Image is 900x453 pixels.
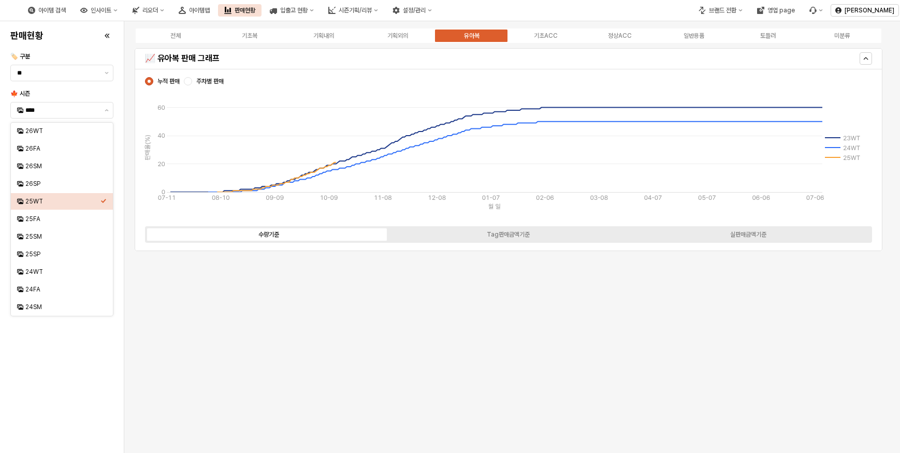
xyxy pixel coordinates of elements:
[388,230,628,239] label: Tag판매금액기준
[126,4,170,17] div: 리오더
[845,6,894,14] p: [PERSON_NAME]
[264,4,320,17] div: 입출고 현황
[608,32,632,39] div: 정상ACC
[100,103,113,118] button: 제안 사항 표시
[74,4,124,17] div: 인사이트
[339,7,372,14] div: 시즌기획/리뷰
[25,127,100,135] div: 26WT
[218,4,262,17] div: 판매현황
[509,31,583,40] label: 기초ACC
[25,144,100,153] div: 26FA
[25,303,100,311] div: 24SM
[692,4,749,17] div: 브랜드 전환
[25,285,100,294] div: 24FA
[731,31,805,40] label: 토들러
[142,7,158,14] div: 리오더
[709,7,736,14] div: 브랜드 전환
[172,4,216,17] div: 아이템맵
[657,31,731,40] label: 일반용품
[170,32,181,39] div: 전체
[157,77,180,85] span: 누적 판매
[629,230,868,239] label: 실판매금액기준
[10,31,43,41] h4: 판매현황
[138,31,212,40] label: 전체
[760,32,776,39] div: 토들러
[10,90,30,97] span: 🍁 시즌
[834,32,850,39] div: 미분류
[860,52,872,65] button: Hide
[196,77,224,85] span: 주차별 판매
[22,4,72,17] div: 아이템 검색
[91,7,111,14] div: 인사이트
[730,231,766,238] div: 실판매금액기준
[25,215,100,223] div: 25FA
[10,53,30,60] span: 🏷️ 구분
[25,197,100,206] div: 25WT
[751,4,801,17] div: 영업 page
[684,32,704,39] div: 일반용품
[25,268,100,276] div: 24WT
[403,7,426,14] div: 설정/관리
[25,162,100,170] div: 26SM
[149,230,388,239] label: 수량기준
[803,4,829,17] div: Menu item 6
[434,31,509,40] label: 유아복
[487,231,530,238] div: Tag판매금액기준
[360,31,434,40] label: 기획외의
[38,7,66,14] div: 아이템 검색
[258,231,279,238] div: 수량기준
[25,250,100,258] div: 25SP
[25,180,100,188] div: 26SP
[189,7,210,14] div: 아이템맵
[280,7,308,14] div: 입출고 현황
[386,4,438,17] div: 설정/관리
[25,232,100,241] div: 25SM
[242,32,257,39] div: 기초복
[534,32,558,39] div: 기초ACC
[464,32,480,39] div: 유아복
[583,31,657,40] label: 정상ACC
[805,31,879,40] label: 미분류
[235,7,255,14] div: 판매현황
[286,31,360,40] label: 기획내의
[387,32,408,39] div: 기획외의
[124,21,900,453] main: App Frame
[145,53,688,64] h5: 📈 유아복 판매 그래프
[767,7,795,14] div: 영업 page
[100,65,113,81] button: 제안 사항 표시
[313,32,334,39] div: 기획내의
[212,31,286,40] label: 기초복
[322,4,384,17] div: 시즌기획/리뷰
